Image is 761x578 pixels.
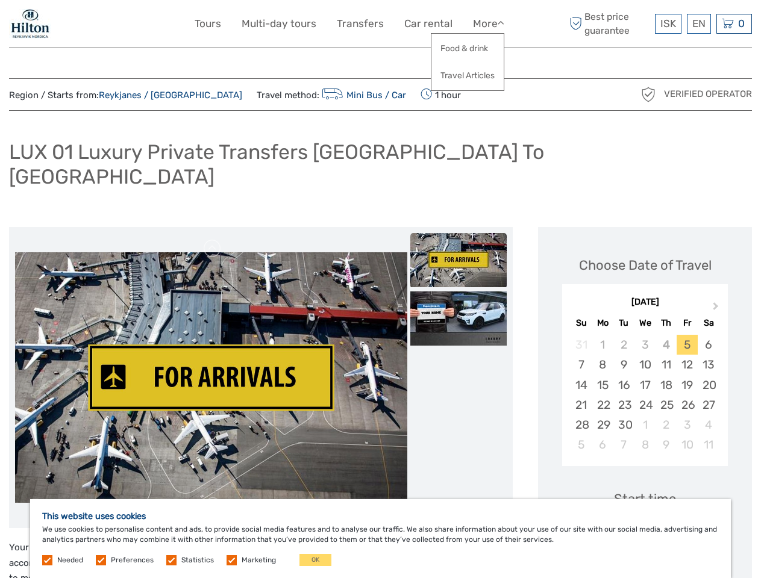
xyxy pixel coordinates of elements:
img: verified_operator_grey_128.png [639,85,658,104]
div: Choose Wednesday, September 17th, 2025 [634,375,656,395]
h1: LUX 01 Luxury Private Transfers [GEOGRAPHIC_DATA] To [GEOGRAPHIC_DATA] [9,140,752,188]
a: Tours [195,15,221,33]
span: Region / Starts from: [9,89,242,102]
img: 16fb447c7d50440eaa484c9a0dbf045b_slider_thumbnail.jpeg [410,291,507,346]
a: Car rental [404,15,453,33]
div: Choose Saturday, October 11th, 2025 [698,435,719,455]
div: Mo [592,315,613,331]
img: d17cabca94be4cdf9a944f0c6cf5d444_slider_thumbnail.jpg [410,233,507,287]
a: More [473,15,504,33]
a: Transfers [337,15,384,33]
div: We use cookies to personalise content and ads, to provide social media features and to analyse ou... [30,499,731,578]
div: Choose Sunday, September 21st, 2025 [571,395,592,415]
div: Choose Sunday, October 5th, 2025 [571,435,592,455]
div: Choose Monday, October 6th, 2025 [592,435,613,455]
div: Choose Wednesday, September 24th, 2025 [634,395,656,415]
div: Th [656,315,677,331]
p: We're away right now. Please check back later! [17,21,136,31]
a: Mini Bus / Car [319,90,406,101]
a: Multi-day tours [242,15,316,33]
div: Tu [613,315,634,331]
span: 1 hour [421,86,461,103]
div: Choose Sunday, September 28th, 2025 [571,415,592,435]
div: Choose Saturday, October 4th, 2025 [698,415,719,435]
div: Choose Thursday, October 2nd, 2025 [656,415,677,435]
label: Statistics [181,555,214,565]
div: Choose Wednesday, September 10th, 2025 [634,355,656,374]
div: Choose Monday, September 8th, 2025 [592,355,613,374]
div: Choose Thursday, September 18th, 2025 [656,375,677,395]
button: Open LiveChat chat widget [139,19,153,33]
h5: This website uses cookies [42,511,719,521]
div: Choose Thursday, October 9th, 2025 [656,435,677,455]
div: Not available Tuesday, September 2nd, 2025 [613,335,634,355]
div: Choose Date of Travel [579,256,712,275]
span: ISK [660,17,676,30]
span: 0 [736,17,747,30]
label: Needed [57,555,83,565]
div: Choose Saturday, September 27th, 2025 [698,395,719,415]
div: We [634,315,656,331]
div: Choose Thursday, September 25th, 2025 [656,395,677,415]
div: Su [571,315,592,331]
div: Choose Sunday, September 7th, 2025 [571,355,592,374]
div: Choose Tuesday, September 23rd, 2025 [613,395,634,415]
div: Not available Wednesday, September 3rd, 2025 [634,335,656,355]
span: Verified Operator [664,88,752,101]
div: EN [687,14,711,34]
a: Food & drink [431,37,504,60]
a: Travel Articles [431,64,504,87]
div: Choose Friday, October 3rd, 2025 [677,415,698,435]
div: Choose Friday, September 12th, 2025 [677,355,698,374]
img: d17cabca94be4cdf9a944f0c6cf5d444_main_slider.jpg [15,252,407,503]
div: Fr [677,315,698,331]
div: Choose Tuesday, September 16th, 2025 [613,375,634,395]
label: Marketing [242,555,276,565]
div: Choose Friday, September 5th, 2025 [677,335,698,355]
div: Choose Monday, September 15th, 2025 [592,375,613,395]
div: Choose Friday, October 10th, 2025 [677,435,698,455]
div: Choose Tuesday, October 7th, 2025 [613,435,634,455]
div: Choose Sunday, September 14th, 2025 [571,375,592,395]
div: Choose Tuesday, September 9th, 2025 [613,355,634,374]
img: 1846-e7c6c28a-36f7-44b6-aaf6-bfd1581794f2_logo_small.jpg [9,9,51,39]
div: Choose Wednesday, October 1st, 2025 [634,415,656,435]
span: Travel method: [257,86,406,103]
a: Reykjanes / [GEOGRAPHIC_DATA] [99,90,242,101]
div: Choose Thursday, September 11th, 2025 [656,355,677,374]
div: Sa [698,315,719,331]
div: Choose Friday, September 19th, 2025 [677,375,698,395]
button: OK [299,554,331,566]
div: Choose Saturday, September 20th, 2025 [698,375,719,395]
div: Start time [614,489,676,508]
div: Choose Monday, September 29th, 2025 [592,415,613,435]
div: Choose Saturday, September 6th, 2025 [698,335,719,355]
div: Not available Thursday, September 4th, 2025 [656,335,677,355]
div: month 2025-09 [566,335,724,455]
button: Next Month [707,299,727,319]
div: Not available Monday, September 1st, 2025 [592,335,613,355]
div: Choose Wednesday, October 8th, 2025 [634,435,656,455]
div: Not available Sunday, August 31st, 2025 [571,335,592,355]
div: Choose Monday, September 22nd, 2025 [592,395,613,415]
div: Choose Friday, September 26th, 2025 [677,395,698,415]
span: Best price guarantee [566,10,652,37]
div: [DATE] [562,296,728,309]
label: Preferences [111,555,154,565]
div: Choose Saturday, September 13th, 2025 [698,355,719,374]
div: Choose Tuesday, September 30th, 2025 [613,415,634,435]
